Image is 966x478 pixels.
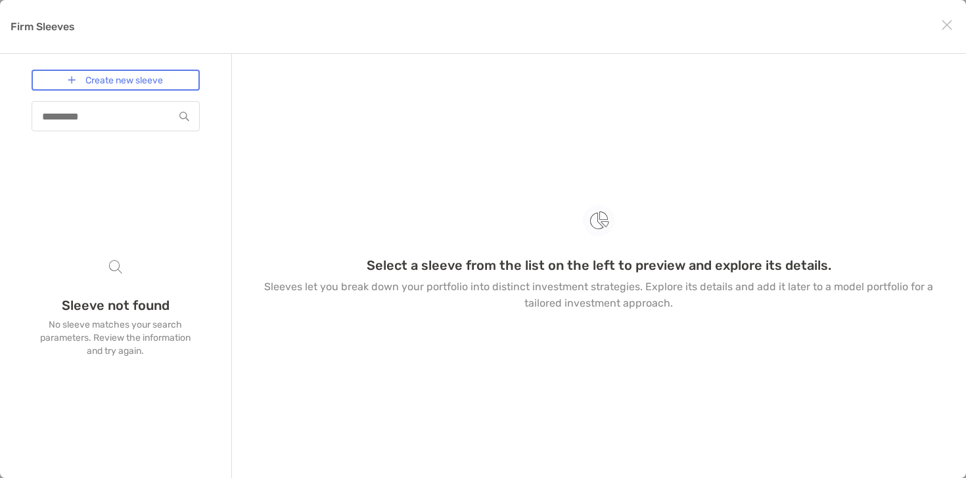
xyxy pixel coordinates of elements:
p: Firm Sleeves [11,18,75,35]
a: Create new sleeve [32,70,200,91]
p: Sleeves let you break down your portfolio into distinct investment strategies. Explore its detail... [264,278,934,311]
h3: Sleeve not found [62,297,170,313]
h3: Select a sleeve from the list on the left to preview and explore its details. [367,257,831,273]
button: Close modal [937,16,957,35]
p: No sleeve matches your search parameters. Review the information and try again. [32,318,200,358]
img: input icon [179,112,189,121]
